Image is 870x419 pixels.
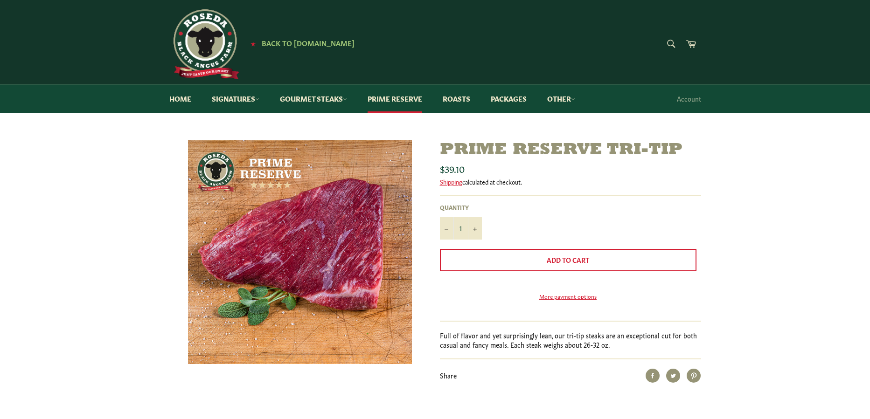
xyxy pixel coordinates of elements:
span: $39.10 [440,162,465,175]
img: Prime Reserve Tri-Tip [188,140,412,364]
a: Home [160,84,201,113]
a: Packages [481,84,536,113]
a: Other [538,84,585,113]
span: Back to [DOMAIN_NAME] [262,38,355,48]
a: More payment options [440,292,696,300]
span: ★ [251,40,256,47]
img: Roseda Beef [169,9,239,79]
div: calculated at checkout. [440,178,701,186]
button: Add to Cart [440,249,696,271]
p: Full of flavor and yet surprisingly lean, our tri-tip steaks are an exceptional cut for both casu... [440,331,701,349]
button: Increase item quantity by one [468,217,482,240]
a: Shipping [440,177,462,186]
a: Account [672,85,706,112]
a: Gourmet Steaks [271,84,356,113]
h1: Prime Reserve Tri-Tip [440,140,701,160]
button: Reduce item quantity by one [440,217,454,240]
a: ★ Back to [DOMAIN_NAME] [246,40,355,47]
span: Share [440,371,457,380]
a: Roasts [433,84,480,113]
span: Add to Cart [547,255,589,264]
label: Quantity [440,203,482,211]
a: Signatures [202,84,269,113]
a: Prime Reserve [358,84,432,113]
